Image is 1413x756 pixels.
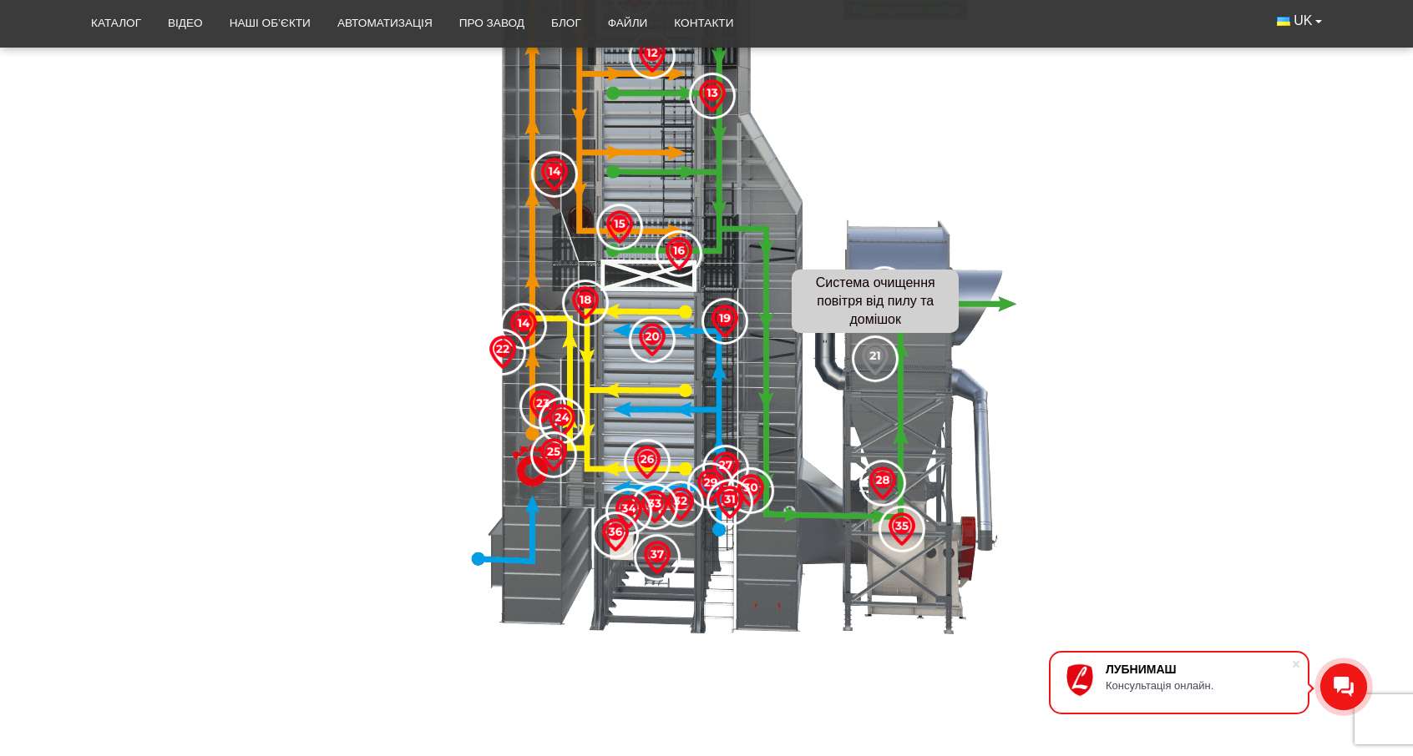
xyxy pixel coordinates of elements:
img: pr_28.png [866,466,899,500]
img: pr_16.png [662,237,696,270]
img: pg_21.png [858,342,892,375]
div: Консультація онлайн. [1106,679,1291,692]
img: pr_27.png [709,451,742,485]
div: ЛУБНИМАШ [1106,663,1291,676]
img: pr_18.png [569,286,602,320]
img: pr_35.png [885,512,919,546]
img: pr_30.png [734,474,767,507]
span: UK [1294,12,1312,30]
img: pr_14.png [507,310,540,343]
img: pr_12.png [636,39,669,73]
img: pr_29.png [694,469,727,502]
img: pr_20.png [636,323,669,356]
a: Блог [538,5,595,42]
img: pr_26.png [631,446,664,479]
img: pr_31.png [713,486,747,519]
img: pr_36.png [599,518,632,552]
button: UK [1264,5,1335,37]
img: pr_33.png [638,490,671,523]
img: pr_22.png [486,335,519,369]
img: pr_19.png [708,305,742,338]
a: Автоматизація [324,5,446,42]
img: pr_25.png [537,438,570,471]
img: pr_13.png [696,79,729,113]
a: Наші об’єкти [216,5,324,42]
img: pr_32.png [664,487,697,521]
a: Контакти [661,5,747,42]
img: pr_24.png [545,404,579,437]
a: Каталог [78,5,154,42]
a: Відео [154,5,216,42]
img: pr_34.png [612,495,646,528]
img: pr_37.png [641,541,674,574]
img: Українська [1277,17,1290,26]
img: pr_15.png [603,210,636,244]
a: Про завод [446,5,538,42]
div: Система очищення повітря від пилу та домішок [792,270,959,333]
a: Файли [595,5,661,42]
img: pr_14.png [538,158,571,191]
img: pr_23.png [526,390,560,423]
